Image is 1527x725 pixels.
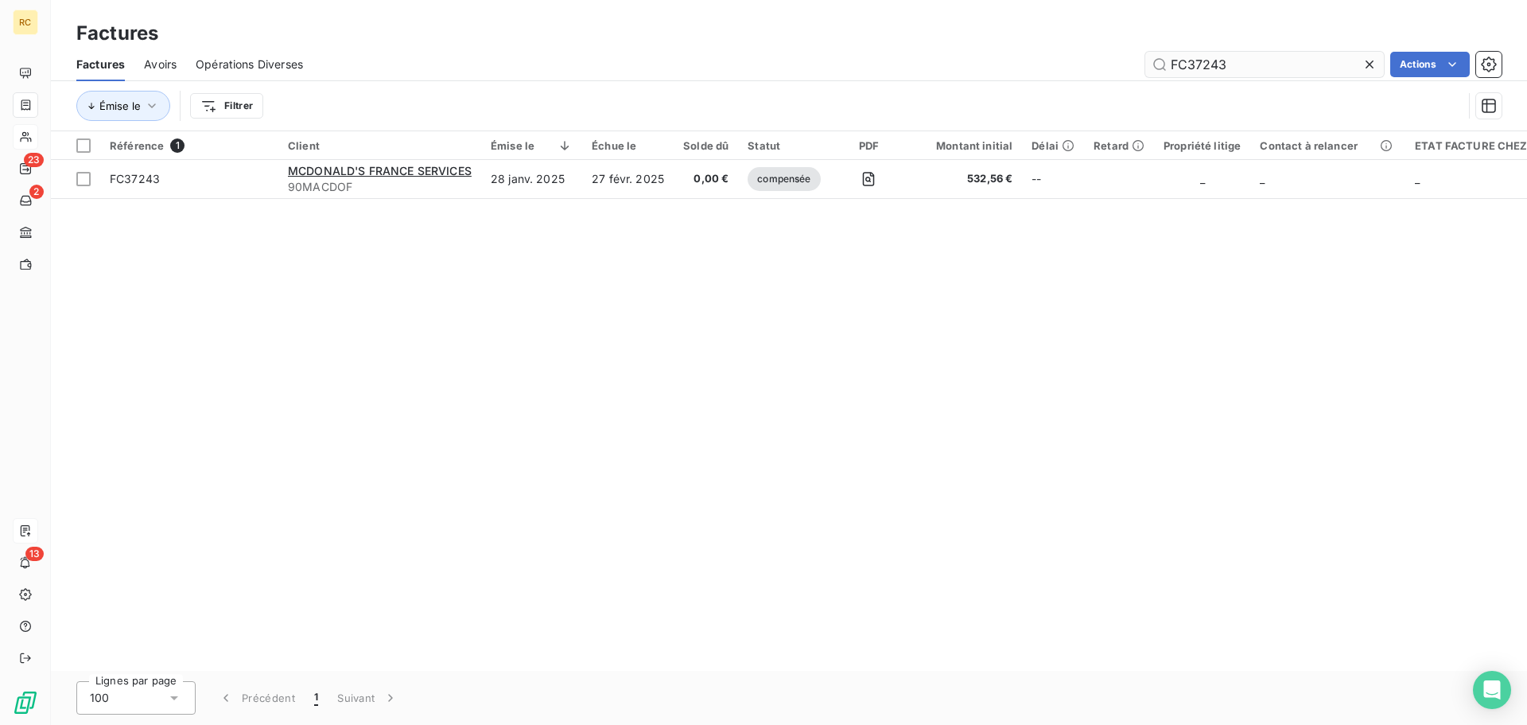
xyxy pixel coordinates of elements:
[196,57,303,72] span: Opérations Diverses
[1032,139,1074,152] div: Délai
[748,139,820,152] div: Statut
[1260,172,1265,185] span: _
[1164,139,1241,152] div: Propriété litige
[99,99,141,112] span: Émise le
[76,91,170,121] button: Émise le
[1260,139,1396,152] div: Contact à relancer
[1022,160,1084,198] td: --
[481,160,582,198] td: 28 janv. 2025
[24,153,44,167] span: 23
[917,139,1012,152] div: Montant initial
[25,547,44,561] span: 13
[683,171,729,187] span: 0,00 €
[748,167,820,191] span: compensée
[288,139,472,152] div: Client
[76,57,125,72] span: Factures
[110,139,164,152] span: Référence
[190,93,263,119] button: Filtrer
[917,171,1012,187] span: 532,56 €
[13,690,38,715] img: Logo LeanPay
[1415,172,1420,185] span: _
[29,185,44,199] span: 2
[170,138,185,153] span: 1
[1145,52,1384,77] input: Rechercher
[305,681,328,715] button: 1
[683,139,729,152] div: Solde dû
[840,139,898,152] div: PDF
[491,139,573,152] div: Émise le
[76,19,158,48] h3: Factures
[328,681,408,715] button: Suivant
[314,690,318,706] span: 1
[13,10,38,35] div: RC
[1390,52,1470,77] button: Actions
[1200,172,1205,185] span: _
[144,57,177,72] span: Avoirs
[90,690,109,706] span: 100
[592,139,664,152] div: Échue le
[1094,139,1144,152] div: Retard
[208,681,305,715] button: Précédent
[110,172,160,185] span: FC37243
[288,164,472,177] span: MCDONALD'S FRANCE SERVICES
[1473,671,1511,709] div: Open Intercom Messenger
[582,160,674,198] td: 27 févr. 2025
[288,179,472,195] span: 90MACDOF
